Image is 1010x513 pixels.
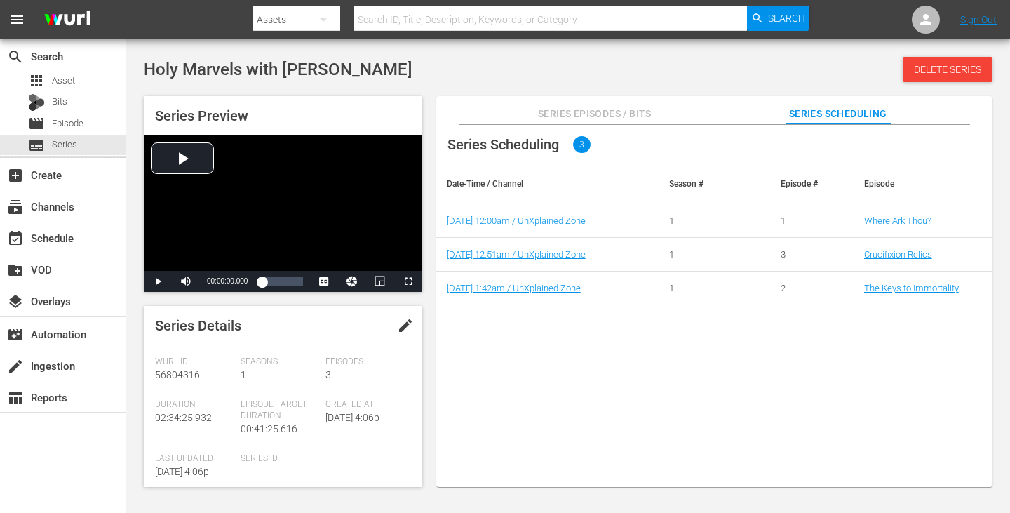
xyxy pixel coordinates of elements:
span: Duration [155,399,234,411]
span: Seasons [241,357,319,368]
a: Crucifixion Relics [864,249,932,260]
span: subscriptions [7,199,24,215]
span: Episodes [325,357,404,368]
a: Sign Out [960,14,997,25]
div: 1 [781,215,843,226]
span: 00:41:25.616 [241,423,297,434]
span: [DATE] 4:06p [325,412,379,423]
div: Bits [28,94,45,111]
span: edit [397,317,414,334]
div: 1 [669,249,760,260]
div: Video Player [144,135,422,292]
div: 1 [669,215,760,226]
div: Progress Bar [262,277,302,286]
span: Create [7,167,24,184]
span: Series [28,137,45,154]
span: Search [7,48,24,65]
button: Fullscreen [394,271,422,292]
a: Where Ark Thou? [864,215,931,226]
span: Episode [52,116,83,131]
span: VOD [7,262,24,279]
span: 3 [573,136,591,153]
span: Bits [52,95,67,109]
span: Series Episodes / Bits [538,105,652,123]
th: Episode # [770,164,854,204]
button: Mute [172,271,200,292]
button: Delete Series [903,57,992,82]
span: Series Details [155,317,241,334]
button: Search [747,6,809,31]
span: Automation [7,326,24,343]
a: [DATE] 12:00am / UnXplained Zone [447,215,586,226]
span: Series Scheduling [786,105,891,123]
button: Picture-in-Picture [366,271,394,292]
span: 3 [325,369,331,380]
span: Asset [28,72,45,89]
span: 00:00:00.000 [207,277,248,285]
span: 56804316 [155,369,200,380]
span: Episode Target Duration [241,399,319,422]
span: Series ID [241,453,319,465]
div: 3 [781,249,843,260]
span: Asset [52,74,75,88]
span: Series Preview [155,107,248,124]
a: The Keys to Immortality [864,283,959,293]
img: ans4CAIJ8jUAAAAAAAAAAAAAAAAAAAAAAAAgQb4GAAAAAAAAAAAAAAAAAAAAAAAAJMjXAAAAAAAAAAAAAAAAAAAAAAAAgAT5G... [34,4,101,36]
button: Captions [310,271,338,292]
span: Search [768,6,805,31]
span: Series Scheduling [447,136,559,153]
th: Episode [854,164,992,204]
th: Date-Time / Channel [436,164,659,204]
span: Series [52,138,77,152]
button: Play [144,271,172,292]
span: Reports [7,389,24,406]
span: Ingestion [7,358,24,375]
a: [DATE] 1:42am / UnXplained Zone [447,283,581,293]
span: Schedule [7,230,24,247]
span: Episode [28,115,45,132]
a: [DATE] 12:51am / UnXplained Zone [447,249,586,260]
th: Season # [659,164,770,204]
span: Last Updated [155,453,234,465]
span: menu [8,11,25,28]
button: edit [389,309,422,342]
button: Jump To Time [338,271,366,292]
span: [DATE] 4:06p [155,466,209,477]
span: Wurl Id [155,357,234,368]
span: Delete Series [903,64,992,75]
div: 2 [781,283,843,293]
span: Holy Marvels with [PERSON_NAME] [144,60,412,79]
span: 1 [241,369,246,380]
div: 1 [669,283,760,293]
span: 02:34:25.932 [155,412,212,423]
span: layers [7,293,24,310]
span: Created At [325,399,404,411]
